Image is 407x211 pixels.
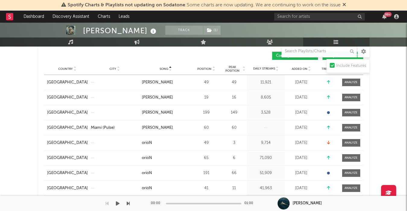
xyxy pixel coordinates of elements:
div: 8,605 [249,95,283,101]
a: Charts [94,11,114,23]
div: 3,528 [249,110,283,116]
a: [GEOGRAPHIC_DATA] [47,95,88,101]
div: [DATE] [286,140,316,146]
span: Trend [322,67,332,71]
div: [PERSON_NAME] [293,201,322,206]
a: Leads [114,11,134,23]
a: [PERSON_NAME] [142,110,190,116]
div: 71,090 [249,155,283,161]
div: 41,963 [249,185,283,191]
div: 3 [223,140,246,146]
div: [DATE] [286,80,316,86]
span: City [110,67,116,71]
a: orióN [142,140,190,146]
a: [GEOGRAPHIC_DATA] [47,185,88,191]
span: Country [58,67,73,71]
div: [PERSON_NAME] [142,125,173,131]
a: orióN [142,185,190,191]
div: 65 [193,155,220,161]
a: orióN [142,170,190,176]
div: orióN [142,140,152,146]
div: 11 [223,185,246,191]
a: [GEOGRAPHIC_DATA] [47,110,88,116]
a: Miami (Pulse) [91,125,139,131]
div: 60 [193,125,220,131]
div: [PERSON_NAME] [83,26,158,36]
a: orióN [142,155,190,161]
div: 01:00 [244,200,256,207]
div: [PERSON_NAME] [142,80,173,86]
input: Search Playlists/Charts [281,45,357,57]
div: [PERSON_NAME] [142,95,173,101]
a: Dashboard [19,11,48,23]
div: [PERSON_NAME] [142,110,173,116]
span: Country Charts ( 28 ) [276,54,309,58]
a: [PERSON_NAME] [142,80,190,86]
a: [GEOGRAPHIC_DATA] [47,80,88,86]
a: [PERSON_NAME] [142,125,190,131]
button: Track [165,26,203,35]
div: Miami (Pulse) [91,125,115,131]
div: 19 [193,95,220,101]
span: Daily Streams [253,67,275,71]
span: Position [197,67,211,71]
button: (1) [203,26,221,35]
div: 99 + [384,12,392,17]
a: [GEOGRAPHIC_DATA] [47,125,88,131]
div: [DATE] [286,155,316,161]
div: 191 [193,170,220,176]
span: Added On [292,67,307,71]
div: orióN [142,185,152,191]
div: 11,921 [249,80,283,86]
span: Song [160,67,168,71]
span: Peak Position [223,65,242,73]
a: [GEOGRAPHIC_DATA] [47,140,88,146]
button: Country Charts(28) [272,52,318,60]
div: 199 [193,110,220,116]
a: [GEOGRAPHIC_DATA] [47,155,88,161]
div: 149 [223,110,246,116]
div: orióN [142,170,152,176]
div: 51,909 [249,170,283,176]
span: Dismiss [342,3,346,8]
div: 60 [223,125,246,131]
span: Spotify Charts & Playlists not updating on Sodatone [68,3,185,8]
div: [DATE] [286,95,316,101]
span: : Some charts are now updating. We are continuing to work on the issue [68,3,341,8]
input: Search for artists [274,13,365,21]
div: [DATE] [286,125,316,131]
div: 66 [223,170,246,176]
div: 9,714 [249,140,283,146]
div: [DATE] [286,110,316,116]
div: 41 [193,185,220,191]
div: 49 [223,80,246,86]
div: 00:00 [151,200,163,207]
a: [GEOGRAPHIC_DATA] [47,170,88,176]
div: 6 [223,155,246,161]
div: Include Features [336,62,366,70]
a: [PERSON_NAME] [142,95,190,101]
span: ( 1 ) [203,26,221,35]
div: 16 [223,95,246,101]
div: [DATE] [286,170,316,176]
div: [DATE] [286,185,316,191]
a: Discovery Assistant [48,11,94,23]
div: 49 [193,140,220,146]
div: orióN [142,155,152,161]
div: 49 [193,80,220,86]
button: 99+ [382,14,386,19]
